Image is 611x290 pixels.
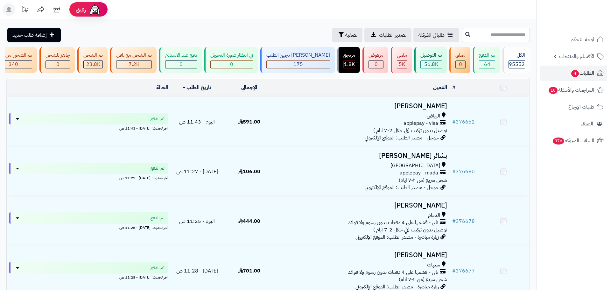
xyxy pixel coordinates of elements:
span: applepay - visa [404,120,438,127]
span: 23.8K [86,60,100,68]
a: #376652 [452,118,475,126]
div: اخر تحديث: [DATE] - 11:27 ص [9,174,168,181]
div: 0 [456,61,465,68]
span: تم الدفع [151,215,165,221]
span: 0 [56,60,60,68]
a: تم الدفع 64 [472,47,501,73]
div: 23807 [84,61,102,68]
span: السلات المتروكة [552,136,594,145]
span: اليوم - 11:43 ص [179,118,215,126]
a: مرتجع 1.8K [336,47,361,73]
div: 175 [267,61,330,68]
a: #376677 [452,267,475,275]
span: 175 [293,60,303,68]
span: 0 [459,60,462,68]
span: طلباتي المُوكلة [418,31,445,39]
span: زيارة مباشرة - مصدر الطلب: الموقع الإلكتروني [355,233,439,241]
div: تم الشحن مع ناقل [116,52,152,59]
span: applepay - mada [400,169,438,177]
span: اليوم - 11:25 ص [179,217,215,225]
span: # [452,267,456,275]
span: طلبات الإرجاع [568,103,594,111]
button: تصفية [332,28,362,42]
a: #376680 [452,168,475,175]
a: تم الشحن مع ناقل 7.2K [109,47,158,73]
span: 95552 [509,60,525,68]
a: طلبات الإرجاع [540,99,607,115]
a: جاهز للشحن 0 [38,47,76,73]
div: مرتجع [343,52,355,59]
span: سيهات [427,261,440,269]
a: لوحة التحكم [540,32,607,47]
div: 0 [211,61,253,68]
span: 444.00 [238,217,260,225]
span: 4 [571,70,579,77]
span: شحن سريع (من ٢-٧ ايام) [399,276,447,283]
div: [PERSON_NAME] تجهيز الطلب [266,52,330,59]
span: [DATE] - 11:28 ص [176,267,218,275]
span: الطلبات [571,69,594,78]
span: تابي - قسّمها على 4 دفعات بدون رسوم ولا فوائد [348,269,438,276]
div: 64 [479,61,495,68]
a: تصدير الطلبات [364,28,411,42]
div: 4985 [397,61,407,68]
span: 10 [549,87,558,94]
a: الإجمالي [241,84,257,91]
span: 5K [399,60,405,68]
span: 64 [484,60,490,68]
div: 0 [165,61,197,68]
h3: [PERSON_NAME] [278,202,447,209]
span: 591.00 [238,118,260,126]
span: توصيل بدون تركيب (في خلال 2-7 ايام ) [373,226,447,234]
span: لوحة التحكم [571,35,594,44]
span: الدمام [428,212,440,219]
div: دفع عند الاستلام [165,52,197,59]
span: رفيق [76,6,86,13]
a: #376678 [452,217,475,225]
span: تم الدفع [151,116,165,122]
div: 7223 [116,61,151,68]
h3: بشائر [PERSON_NAME] [278,152,447,159]
div: 0 [46,61,70,68]
div: ملغي [397,52,407,59]
div: تم الدفع [479,52,495,59]
span: 106.00 [238,168,260,175]
span: تم الدفع [151,265,165,271]
span: 56.8K [424,60,438,68]
a: تم التوصيل 56.8K [413,47,448,73]
a: تم الشحن 23.8K [76,47,109,73]
span: [GEOGRAPHIC_DATA] [390,162,440,169]
span: العملاء [581,119,593,128]
div: 1815 [344,61,355,68]
img: logo-2.png [568,5,605,18]
div: مرفوض [369,52,383,59]
span: 0 [179,60,183,68]
span: الأقسام والمنتجات [559,52,594,61]
h3: [PERSON_NAME] [278,103,447,110]
a: # [452,84,455,91]
span: الرياض [427,112,440,120]
a: الطلبات4 [540,66,607,81]
div: اخر تحديث: [DATE] - 11:25 ص [9,224,168,230]
span: المراجعات والأسئلة [548,86,594,95]
span: 340 [9,60,18,68]
span: جوجل - مصدر الطلب: الموقع الإلكتروني [365,134,439,142]
span: [DATE] - 11:27 ص [176,168,218,175]
span: تم الدفع [151,165,165,172]
a: معلق 0 [448,47,472,73]
div: 0 [369,61,383,68]
span: 376 [553,138,564,145]
div: الكل [509,52,525,59]
div: تم التوصيل [420,52,442,59]
div: جاهز للشحن [46,52,70,59]
span: 701.00 [238,267,260,275]
span: 1.8K [344,60,355,68]
a: دفع عند الاستلام 0 [158,47,203,73]
a: العملاء [540,116,607,131]
div: اخر تحديث: [DATE] - 11:28 ص [9,273,168,280]
span: 0 [230,60,233,68]
div: اخر تحديث: [DATE] - 11:43 ص [9,124,168,131]
a: المراجعات والأسئلة10 [540,82,607,98]
span: # [452,217,456,225]
a: إضافة طلب جديد [7,28,61,42]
